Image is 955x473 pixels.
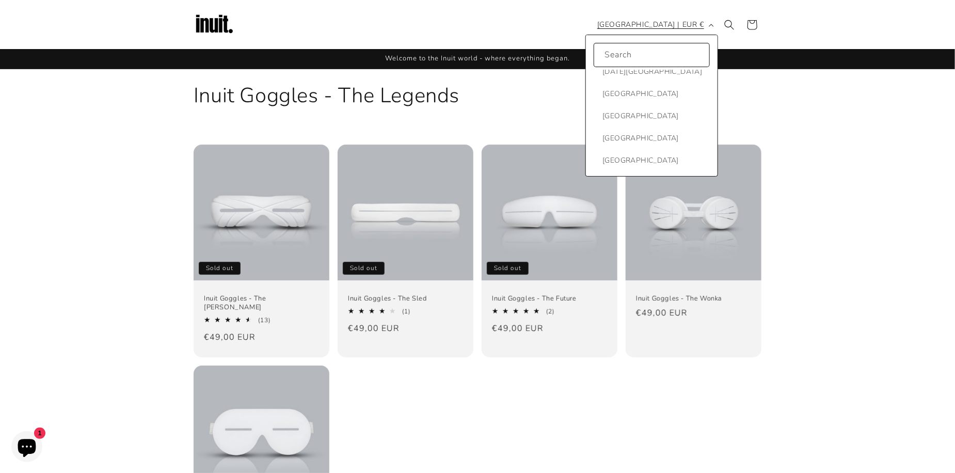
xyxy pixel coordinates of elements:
[602,87,707,100] span: [GEOGRAPHIC_DATA]
[385,54,570,63] span: Welcome to the Inuit world - where everything began.
[718,13,741,36] summary: Search
[194,4,235,45] img: Inuit Logo
[204,294,319,312] a: Inuit Goggles - The [PERSON_NAME]
[636,294,751,303] a: Inuit Goggles - The Wonka
[597,19,704,30] span: [GEOGRAPHIC_DATA] | EUR €
[194,49,761,69] div: Announcement
[602,109,707,122] span: [GEOGRAPHIC_DATA]
[586,83,718,105] a: [GEOGRAPHIC_DATA]
[586,60,718,83] a: [DATE][GEOGRAPHIC_DATA]
[194,82,761,109] h1: Inuit Goggles - The Legends
[602,154,707,167] span: [GEOGRAPHIC_DATA]
[586,127,718,149] a: [GEOGRAPHIC_DATA]
[591,15,718,35] button: [GEOGRAPHIC_DATA] | EUR €
[348,294,463,303] a: Inuit Goggles - The Sled
[602,132,707,145] span: [GEOGRAPHIC_DATA]
[8,431,45,465] inbox-online-store-chat: Shopify online store chat
[586,149,718,171] a: [GEOGRAPHIC_DATA]
[492,294,607,303] a: Inuit Goggles - The Future
[594,43,709,67] input: Search
[602,65,707,78] span: [DATE][GEOGRAPHIC_DATA]
[586,105,718,127] a: [GEOGRAPHIC_DATA]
